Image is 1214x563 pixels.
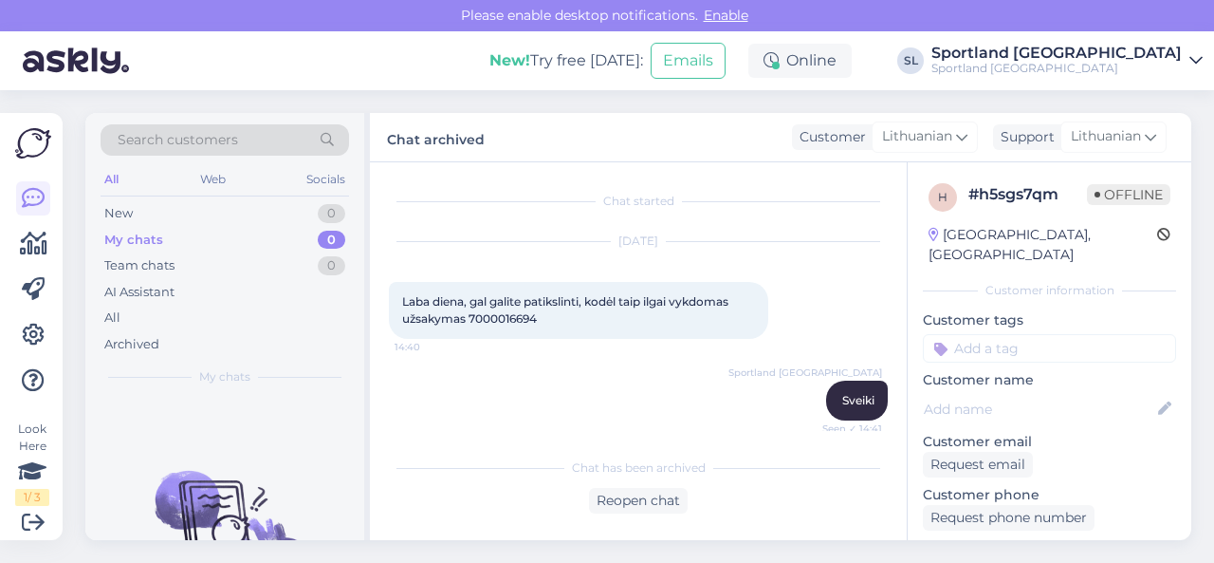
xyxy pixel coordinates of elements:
[318,204,345,223] div: 0
[811,422,882,436] span: Seen ✓ 14:41
[196,167,230,192] div: Web
[923,370,1176,390] p: Customer name
[318,256,345,275] div: 0
[104,283,175,302] div: AI Assistant
[101,167,122,192] div: All
[402,294,731,326] span: Laba diena, gal galite patikslinti, kodėl taip ilgai vykdomas užsakymas 7000016694
[923,334,1176,363] input: Add a tag
[389,233,888,250] div: [DATE]
[993,127,1055,147] div: Support
[923,505,1094,531] div: Request phone number
[924,399,1154,420] input: Add name
[923,538,1176,558] p: Visited pages
[651,43,726,79] button: Emails
[923,485,1176,505] p: Customer phone
[938,190,947,204] span: h
[489,49,643,72] div: Try free [DATE]:
[931,46,1203,76] a: Sportland [GEOGRAPHIC_DATA]Sportland [GEOGRAPHIC_DATA]
[923,282,1176,299] div: Customer information
[1087,184,1170,205] span: Offline
[931,61,1182,76] div: Sportland [GEOGRAPHIC_DATA]
[572,460,706,477] span: Chat has been archived
[931,46,1182,61] div: Sportland [GEOGRAPHIC_DATA]
[15,489,49,506] div: 1 / 3
[792,127,866,147] div: Customer
[387,124,485,150] label: Chat archived
[842,393,874,407] span: Sveiki
[897,47,924,74] div: SL
[104,256,175,275] div: Team chats
[395,340,466,354] span: 14:40
[389,193,888,210] div: Chat started
[303,167,349,192] div: Socials
[104,335,159,354] div: Archived
[589,488,688,514] div: Reopen chat
[489,51,530,69] b: New!
[15,128,51,159] img: Askly Logo
[728,366,882,380] span: Sportland [GEOGRAPHIC_DATA]
[882,126,952,147] span: Lithuanian
[318,231,345,250] div: 0
[923,452,1033,478] div: Request email
[748,44,852,78] div: Online
[199,368,250,385] span: My chats
[118,130,238,150] span: Search customers
[923,432,1176,452] p: Customer email
[104,204,133,223] div: New
[923,310,1176,330] p: Customer tags
[15,421,49,506] div: Look Here
[698,7,754,24] span: Enable
[968,183,1087,206] div: # h5sgs7qm
[1071,126,1141,147] span: Lithuanian
[104,231,163,250] div: My chats
[929,225,1157,265] div: [GEOGRAPHIC_DATA], [GEOGRAPHIC_DATA]
[104,309,120,328] div: All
